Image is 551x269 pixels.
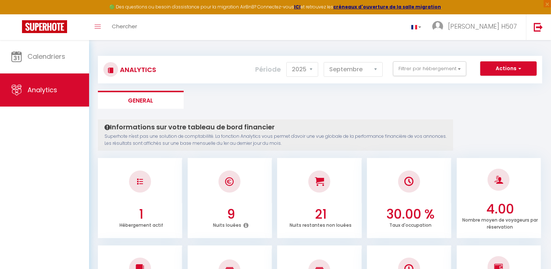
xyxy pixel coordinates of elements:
[461,201,539,217] h3: 4.00
[389,220,431,228] p: Taux d'occupation
[112,22,137,30] span: Chercher
[480,61,537,76] button: Actions
[371,207,450,222] h3: 30.00 %
[102,207,181,222] h3: 1
[22,20,67,33] img: Super Booking
[448,22,517,31] span: [PERSON_NAME] H507
[427,14,526,40] a: ... [PERSON_NAME] H507
[192,207,270,222] h3: 9
[104,123,447,131] h4: Informations sur votre tableau de bord financier
[282,207,360,222] h3: 21
[432,21,443,32] img: ...
[294,4,301,10] a: ICI
[120,220,163,228] p: Hébergement actif
[462,215,538,230] p: Nombre moyen de voyageurs par réservation
[27,52,65,61] span: Calendriers
[534,22,543,32] img: logout
[118,61,156,78] h3: Analytics
[98,91,184,109] li: General
[106,14,143,40] a: Chercher
[290,220,352,228] p: Nuits restantes non louées
[27,85,57,94] span: Analytics
[104,133,447,147] p: Superhote n'est pas une solution de comptabilité. La fonction Analytics vous permet d'avoir une v...
[255,61,281,78] label: Période
[333,4,441,10] a: créneaux d'ouverture de la salle migration
[213,220,242,228] p: Nuits louées
[393,61,466,76] button: Filtrer par hébergement
[137,179,143,184] img: NO IMAGE
[6,3,28,25] button: Ouvrir le widget de chat LiveChat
